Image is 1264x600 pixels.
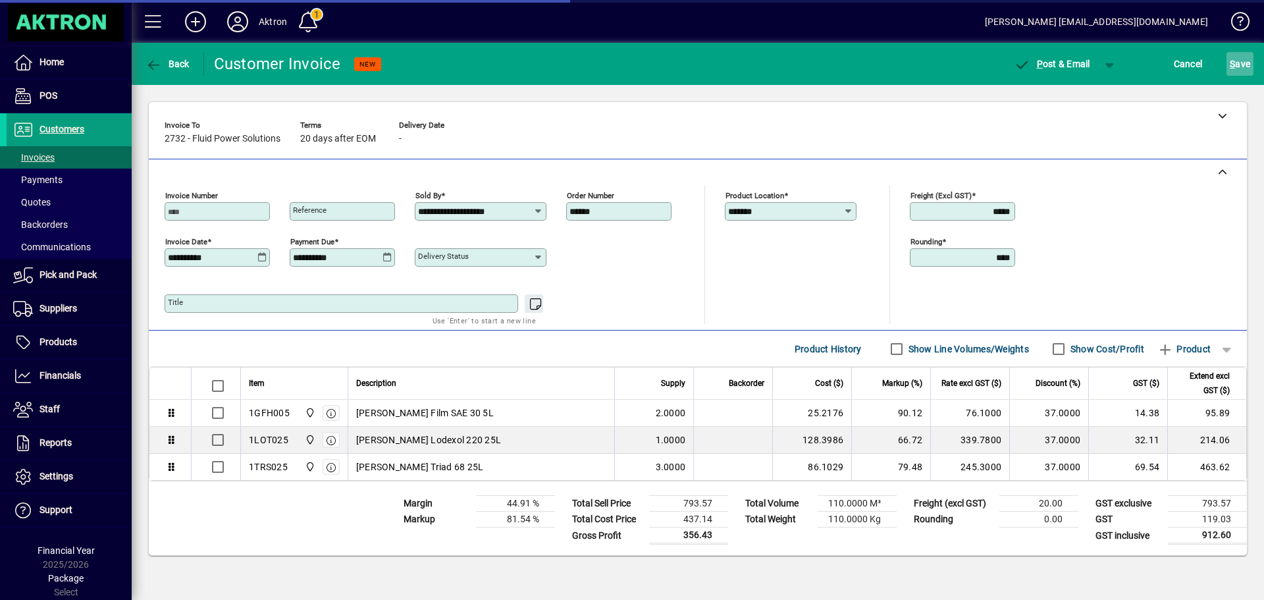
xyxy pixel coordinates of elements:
[142,52,193,76] button: Back
[649,496,728,512] td: 793.57
[7,427,132,460] a: Reports
[7,326,132,359] a: Products
[772,427,851,454] td: 128.3986
[7,169,132,191] a: Payments
[939,433,1001,447] div: 339.7800
[910,191,972,200] mat-label: Freight (excl GST)
[293,205,327,215] mat-label: Reference
[656,406,686,420] span: 2.0000
[1167,454,1246,480] td: 463.62
[7,460,132,493] a: Settings
[907,512,999,528] td: Rounding
[818,496,897,512] td: 110.0000 M³
[39,124,84,134] span: Customers
[818,512,897,528] td: 110.0000 Kg
[1168,528,1247,544] td: 912.60
[302,406,317,420] span: Central
[399,134,402,144] span: -
[1167,400,1246,427] td: 95.89
[249,460,288,474] div: 1TRS025
[1221,3,1248,45] a: Knowledge Base
[132,52,204,76] app-page-header-button: Back
[7,80,132,113] a: POS
[1171,52,1206,76] button: Cancel
[566,512,649,528] td: Total Cost Price
[1037,59,1043,69] span: P
[656,460,686,474] span: 3.0000
[1009,427,1088,454] td: 37.0000
[7,494,132,527] a: Support
[1157,339,1211,360] span: Product
[217,10,259,34] button: Profile
[566,528,649,544] td: Gross Profit
[1088,427,1167,454] td: 32.11
[1007,52,1097,76] button: Post & Email
[1088,400,1167,427] td: 14.38
[999,512,1078,528] td: 0.00
[356,376,396,391] span: Description
[772,400,851,427] td: 25.2176
[1009,454,1088,480] td: 37.0000
[418,252,469,261] mat-label: Delivery status
[356,433,501,447] span: [PERSON_NAME] Lodexol 220 25L
[356,406,494,420] span: [PERSON_NAME] Film SAE 30 5L
[174,10,217,34] button: Add
[851,427,930,454] td: 66.72
[415,191,441,200] mat-label: Sold by
[725,191,784,200] mat-label: Product location
[39,303,77,314] span: Suppliers
[851,400,930,427] td: 90.12
[1014,59,1090,69] span: ost & Email
[7,213,132,236] a: Backorders
[7,46,132,79] a: Home
[739,512,818,528] td: Total Weight
[259,11,287,32] div: Aktron
[567,191,614,200] mat-label: Order number
[165,134,280,144] span: 2732 - Fluid Power Solutions
[1174,53,1203,74] span: Cancel
[851,454,930,480] td: 79.48
[249,433,288,447] div: 1LOT025
[1133,376,1159,391] span: GST ($)
[39,404,60,414] span: Staff
[476,512,555,528] td: 81.54 %
[1068,342,1144,356] label: Show Cost/Profit
[1168,496,1247,512] td: 793.57
[39,370,81,381] span: Financials
[39,471,73,481] span: Settings
[1167,427,1246,454] td: 214.06
[356,460,484,474] span: [PERSON_NAME] Triad 68 25L
[39,505,72,515] span: Support
[249,406,290,420] div: 1GFH005
[1230,53,1250,74] span: ave
[7,393,132,426] a: Staff
[1089,512,1168,528] td: GST
[1226,52,1253,76] button: Save
[939,460,1001,474] div: 245.3000
[397,512,476,528] td: Markup
[290,237,334,246] mat-label: Payment due
[7,259,132,292] a: Pick and Pack
[882,376,922,391] span: Markup (%)
[1168,512,1247,528] td: 119.03
[7,360,132,393] a: Financials
[815,376,843,391] span: Cost ($)
[165,237,207,246] mat-label: Invoice date
[38,545,95,556] span: Financial Year
[985,11,1208,32] div: [PERSON_NAME] [EMAIL_ADDRESS][DOMAIN_NAME]
[649,512,728,528] td: 437.14
[1089,528,1168,544] td: GST inclusive
[39,90,57,101] span: POS
[302,460,317,474] span: Central
[649,528,728,544] td: 356.43
[7,146,132,169] a: Invoices
[214,53,341,74] div: Customer Invoice
[39,57,64,67] span: Home
[13,152,55,163] span: Invoices
[165,191,218,200] mat-label: Invoice number
[939,406,1001,420] div: 76.1000
[907,496,999,512] td: Freight (excl GST)
[7,292,132,325] a: Suppliers
[729,376,764,391] span: Backorder
[39,437,72,448] span: Reports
